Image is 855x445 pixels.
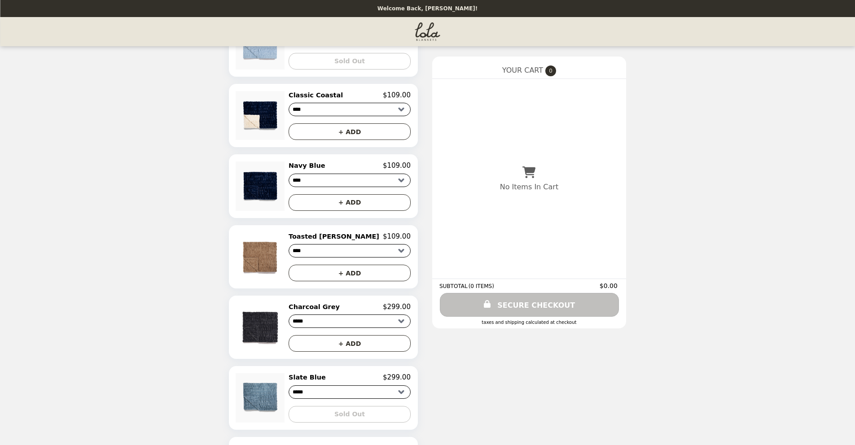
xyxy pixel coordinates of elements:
h2: Charcoal Grey [289,303,343,311]
p: $299.00 [383,303,411,311]
p: $299.00 [383,373,411,381]
select: Select a product variant [289,174,411,187]
p: Welcome Back, [PERSON_NAME]! [377,5,478,12]
h2: Classic Coastal [289,91,346,99]
span: YOUR CART [502,66,543,74]
img: Toasted Almond [236,232,287,281]
img: Classic Coastal [236,91,287,140]
p: $109.00 [383,161,411,170]
span: 0 [545,65,556,76]
h2: Slate Blue [289,373,329,381]
p: $109.00 [383,232,411,240]
select: Select a product variant [289,244,411,257]
div: Taxes and Shipping calculated at checkout [439,320,619,325]
button: + ADD [289,335,411,352]
h2: Toasted [PERSON_NAME] [289,232,383,240]
button: + ADD [289,194,411,211]
select: Select a product variant [289,385,411,399]
span: $0.00 [600,282,619,289]
img: Navy Blue [236,161,287,210]
span: ( 0 ITEMS ) [469,283,494,289]
img: Charcoal Grey [236,303,287,352]
p: No Items In Cart [500,183,558,191]
p: $109.00 [383,91,411,99]
span: SUBTOTAL [439,283,469,289]
button: + ADD [289,123,411,140]
select: Select a product variant [289,103,411,116]
img: Slate Blue [236,373,287,422]
h2: Navy Blue [289,161,329,170]
img: Brand Logo [415,22,440,41]
button: + ADD [289,265,411,281]
select: Select a product variant [289,314,411,328]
